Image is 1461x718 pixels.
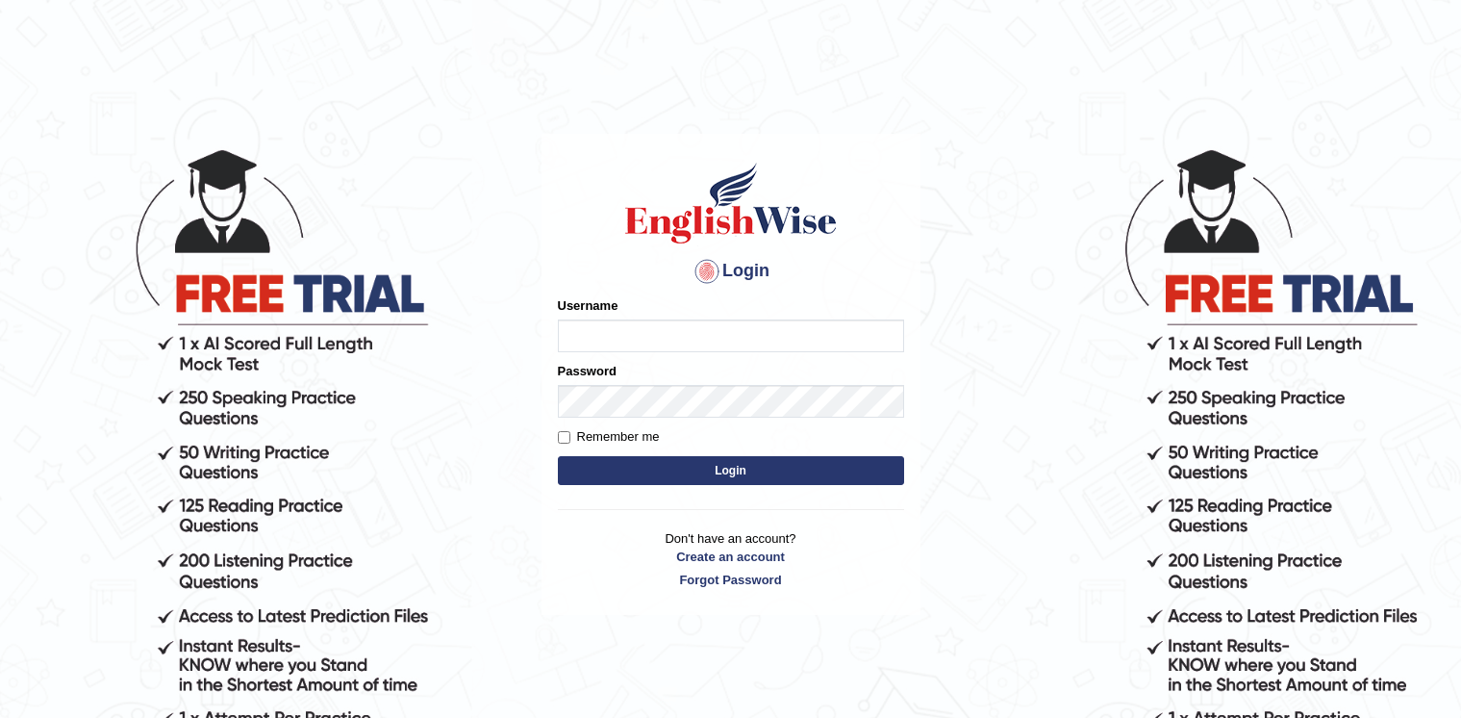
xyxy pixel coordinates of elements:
[558,296,618,315] label: Username
[558,456,904,485] button: Login
[621,160,841,246] img: Logo of English Wise sign in for intelligent practice with AI
[558,571,904,589] a: Forgot Password
[558,427,660,447] label: Remember me
[558,548,904,566] a: Create an account
[558,256,904,287] h4: Login
[558,529,904,589] p: Don't have an account?
[558,362,617,380] label: Password
[558,431,570,444] input: Remember me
